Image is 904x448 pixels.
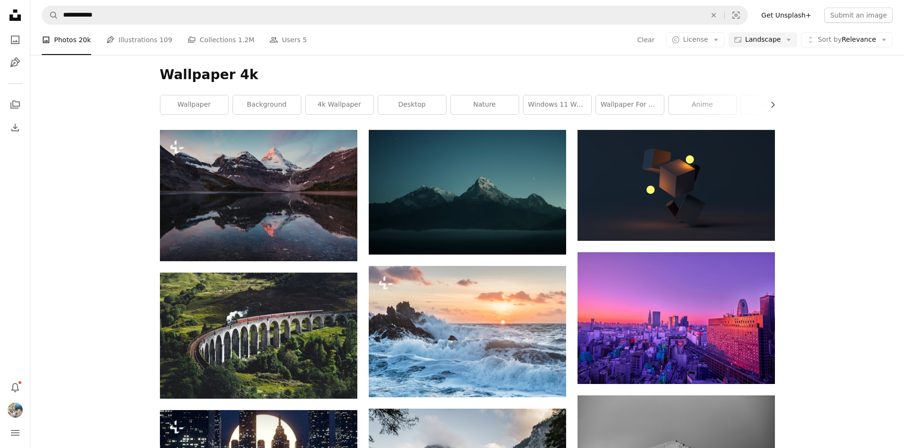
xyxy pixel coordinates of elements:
[160,331,357,340] a: train on bridge surrounded with trees at daytime
[306,95,373,114] a: 4k wallpaper
[160,191,357,200] a: a mountain is reflected in the still water of a lake
[578,181,775,189] a: brown cardboard box with yellow light
[160,95,228,114] a: wallpaper
[42,6,748,25] form: Find visuals sitewide
[818,36,841,43] span: Sort by
[160,130,357,261] img: a mountain is reflected in the still water of a lake
[6,53,25,72] a: Illustrations
[369,188,566,196] a: silhouette of mountains during nigh time photography
[6,378,25,397] button: Notifications
[523,95,591,114] a: windows 11 wallpaper
[637,32,655,47] button: Clear
[578,313,775,322] a: city skyline during night time
[369,266,566,397] img: the sun is setting over the ocean waves
[764,95,775,114] button: scroll list to the right
[303,35,307,45] span: 5
[369,130,566,255] img: silhouette of mountains during nigh time photography
[187,25,254,55] a: Collections 1.2M
[666,32,725,47] button: License
[160,66,775,83] h1: Wallpaper 4k
[6,423,25,442] button: Menu
[596,95,664,114] a: wallpaper for mobile
[683,36,708,43] span: License
[703,6,724,24] button: Clear
[6,30,25,49] a: Photos
[578,130,775,241] img: brown cardboard box with yellow light
[818,35,876,45] span: Relevance
[369,327,566,336] a: the sun is setting over the ocean waves
[106,25,172,55] a: Illustrations 109
[8,402,23,418] img: Avatar of user Do Hoang Anh
[824,8,893,23] button: Submit an image
[578,252,775,384] img: city skyline during night time
[6,118,25,137] a: Download History
[159,35,172,45] span: 109
[451,95,519,114] a: nature
[378,95,446,114] a: desktop
[745,35,781,45] span: Landscape
[6,401,25,420] button: Profile
[233,95,301,114] a: background
[270,25,307,55] a: Users 5
[755,8,817,23] a: Get Unsplash+
[801,32,893,47] button: Sort byRelevance
[725,6,747,24] button: Visual search
[6,95,25,114] a: Collections
[238,35,254,45] span: 1.2M
[160,273,357,399] img: train on bridge surrounded with trees at daytime
[669,95,736,114] a: anime
[42,6,58,24] button: Search Unsplash
[728,32,797,47] button: Landscape
[741,95,809,114] a: outdoor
